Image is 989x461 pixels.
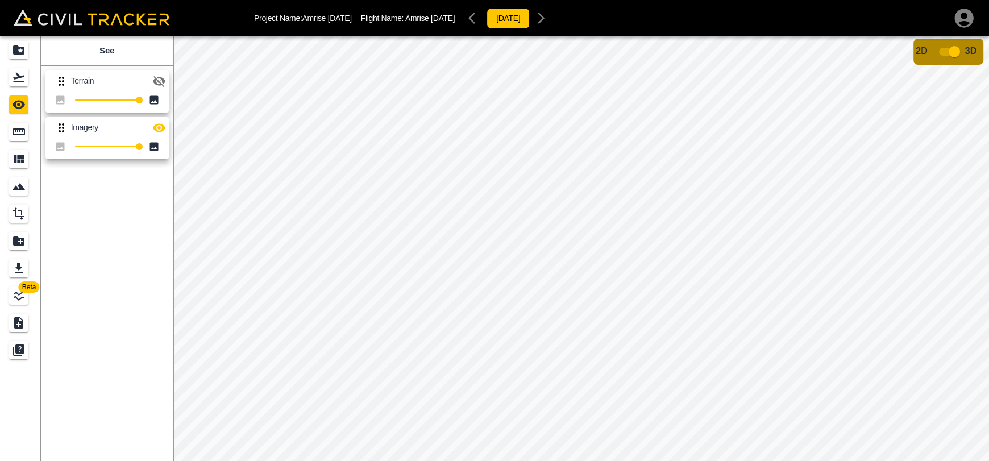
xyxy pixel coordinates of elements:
span: Amrise [DATE] [405,14,455,23]
img: Civil Tracker [14,9,169,25]
p: Flight Name: [361,14,455,23]
span: 2D [916,46,927,56]
button: [DATE] [487,8,530,29]
p: Project Name: Amrise [DATE] [254,14,352,23]
span: 3D [965,46,976,56]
